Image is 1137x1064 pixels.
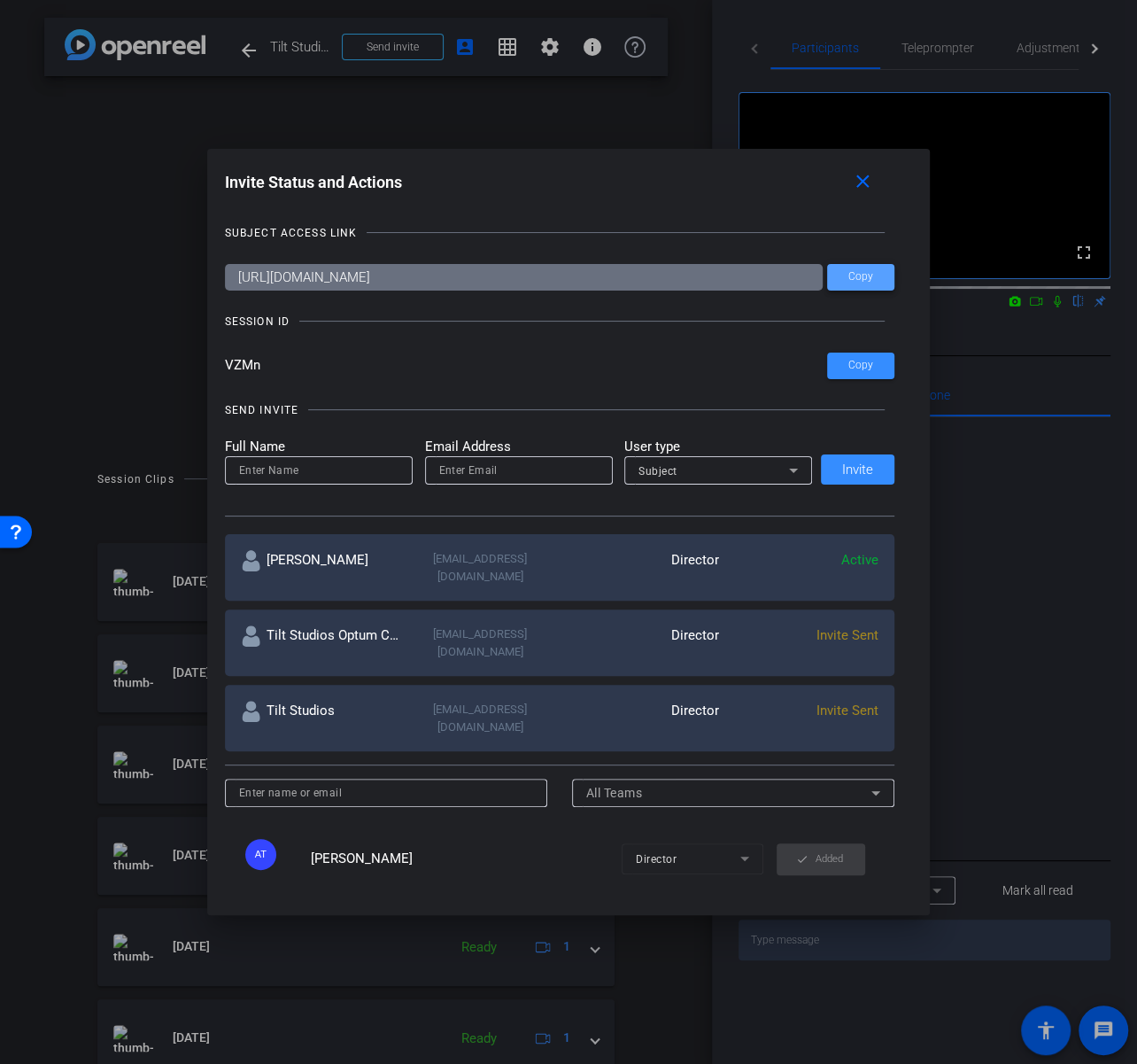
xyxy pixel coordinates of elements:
[400,625,560,660] div: [EMAIL_ADDRESS][DOMAIN_NAME]
[841,552,878,568] span: Active
[816,703,878,718] span: Invite Sent
[241,701,400,735] div: Tilt Studios
[241,550,400,585] div: [PERSON_NAME]
[225,167,895,198] div: Invite Status and Actions
[225,401,298,419] div: SEND INVITE
[560,625,719,660] div: Director
[400,550,560,585] div: [EMAIL_ADDRESS][DOMAIN_NAME]
[241,625,400,660] div: Tilt Studios Optum Care
[560,701,719,735] div: Director
[239,460,398,481] input: Enter Name
[638,465,677,478] span: Subject
[827,264,894,291] button: Copy
[245,839,306,870] ngx-avatar: Abraham Turcotte
[425,437,613,457] mat-label: Email Address
[586,786,643,800] span: All Teams
[225,313,290,330] div: SESSION ID
[848,270,873,283] span: Copy
[245,839,276,870] div: AT
[225,401,895,419] openreel-title-line: SEND INVITE
[225,224,357,242] div: SUBJECT ACCESS LINK
[439,460,599,481] input: Enter Email
[560,550,719,585] div: Director
[239,782,534,804] input: Enter name or email
[311,850,413,866] span: [PERSON_NAME]
[852,171,874,193] mat-icon: close
[225,313,895,330] openreel-title-line: SESSION ID
[400,701,560,735] div: [EMAIL_ADDRESS][DOMAIN_NAME]
[848,359,873,372] span: Copy
[827,353,894,379] button: Copy
[225,224,895,242] openreel-title-line: SUBJECT ACCESS LINK
[816,627,878,643] span: Invite Sent
[225,437,413,457] mat-label: Full Name
[624,437,812,457] mat-label: User type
